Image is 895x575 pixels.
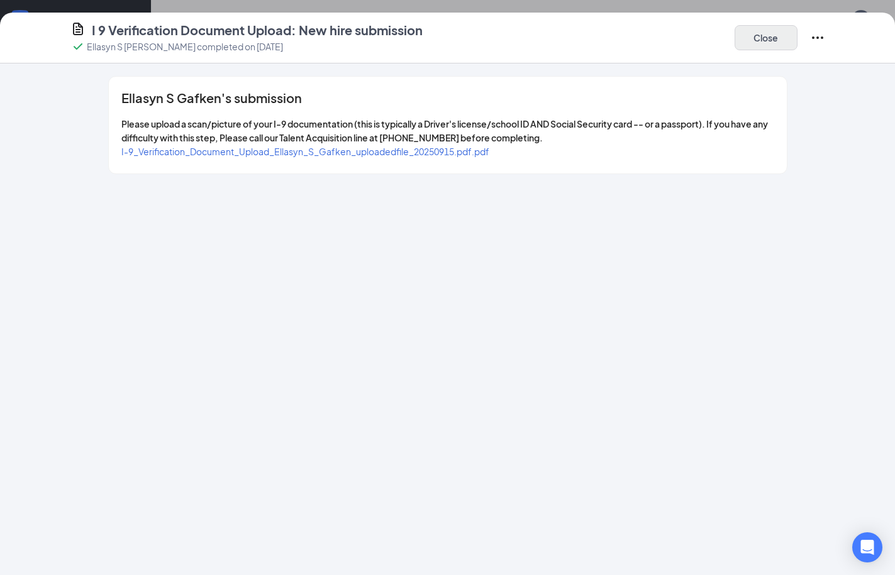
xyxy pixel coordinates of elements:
svg: CustomFormIcon [70,21,86,36]
span: Ellasyn S Gafken's submission [121,92,302,104]
h4: I 9 Verification Document Upload: New hire submission [92,21,423,39]
p: Ellasyn S [PERSON_NAME] completed on [DATE] [87,40,283,53]
div: Open Intercom Messenger [852,532,882,562]
svg: Ellipses [810,30,825,45]
button: Close [735,25,798,50]
a: I-9_Verification_Document_Upload_Ellasyn_S_Gafken_uploadedfile_20250915.pdf.pdf [121,146,489,157]
span: Please upload a scan/picture of your I-9 documentation (this is typically a Driver's license/scho... [121,118,768,143]
svg: Checkmark [70,39,86,54]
